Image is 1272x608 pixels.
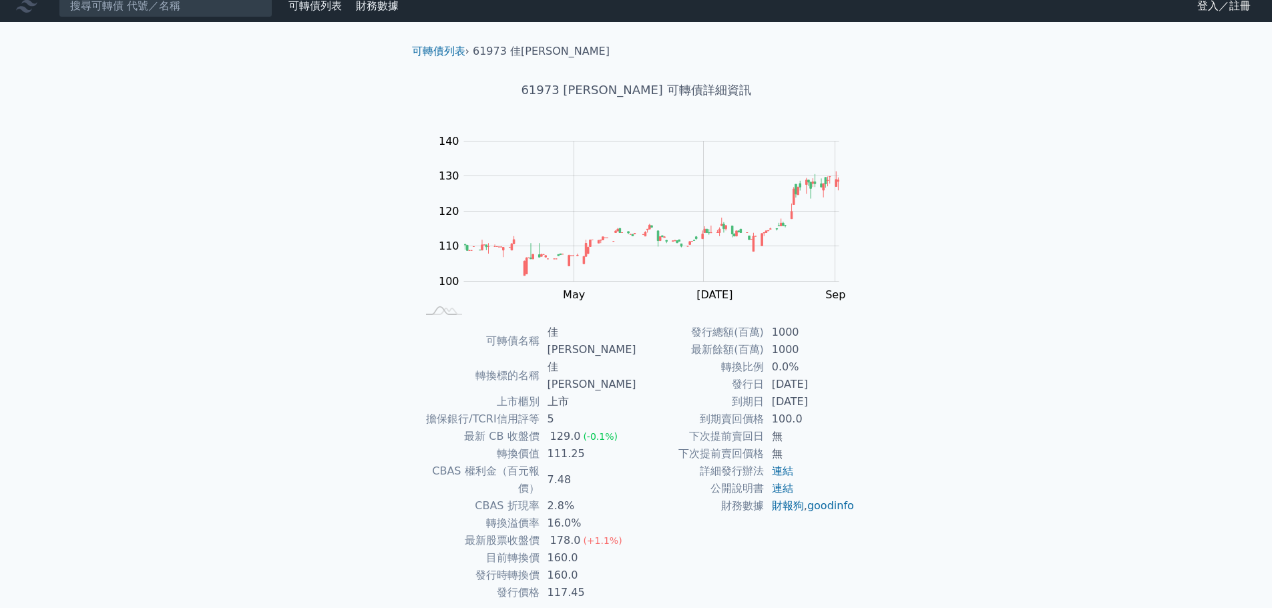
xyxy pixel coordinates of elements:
span: (-0.1%) [583,431,618,442]
td: 1000 [764,324,855,341]
td: 無 [764,445,855,463]
td: 轉換價值 [417,445,540,463]
div: 聊天小工具 [1205,544,1272,608]
iframe: Chat Widget [1205,544,1272,608]
tspan: 110 [439,240,459,252]
tspan: 140 [439,135,459,147]
td: 2.8% [540,497,636,515]
span: (+1.1%) [583,535,622,546]
a: 財報狗 [772,499,804,512]
td: 5 [540,410,636,428]
td: 發行日 [636,376,764,393]
td: CBAS 折現率 [417,497,540,515]
td: 轉換標的名稱 [417,358,540,393]
td: 最新 CB 收盤價 [417,428,540,445]
td: 到期賣回價格 [636,410,764,428]
td: 發行總額(百萬) [636,324,764,341]
td: 1000 [764,341,855,358]
a: 連結 [772,482,793,495]
h1: 61973 [PERSON_NAME] 可轉債詳細資訊 [401,81,871,99]
td: 160.0 [540,549,636,567]
a: 可轉債列表 [412,45,465,57]
td: 佳[PERSON_NAME] [540,358,636,393]
tspan: 100 [439,275,459,288]
td: 擔保銀行/TCRI信用評等 [417,410,540,428]
td: 到期日 [636,393,764,410]
td: 7.48 [540,463,636,497]
li: › [412,43,469,59]
div: 178.0 [548,532,584,549]
g: Chart [432,135,859,301]
td: 可轉債名稱 [417,324,540,358]
td: [DATE] [764,376,855,393]
td: 下次提前賣回價格 [636,445,764,463]
td: 上市 [540,393,636,410]
td: CBAS 權利金（百元報價） [417,463,540,497]
tspan: 120 [439,205,459,218]
td: 轉換溢價率 [417,515,540,532]
td: 公開說明書 [636,480,764,497]
td: 117.45 [540,584,636,601]
td: [DATE] [764,393,855,410]
div: 129.0 [548,428,584,445]
td: 轉換比例 [636,358,764,376]
td: , [764,497,855,515]
td: 發行價格 [417,584,540,601]
a: 連結 [772,465,793,477]
td: 佳[PERSON_NAME] [540,324,636,358]
td: 111.25 [540,445,636,463]
td: 發行時轉換價 [417,567,540,584]
tspan: May [563,288,585,301]
td: 下次提前賣回日 [636,428,764,445]
td: 財務數據 [636,497,764,515]
td: 目前轉換價 [417,549,540,567]
td: 16.0% [540,515,636,532]
td: 0.0% [764,358,855,376]
tspan: [DATE] [696,288,732,301]
td: 上市櫃別 [417,393,540,410]
a: goodinfo [807,499,854,512]
td: 詳細發行辦法 [636,463,764,480]
tspan: Sep [825,288,845,301]
td: 無 [764,428,855,445]
li: 61973 佳[PERSON_NAME] [473,43,610,59]
td: 最新股票收盤價 [417,532,540,549]
td: 160.0 [540,567,636,584]
tspan: 130 [439,170,459,182]
td: 最新餘額(百萬) [636,341,764,358]
td: 100.0 [764,410,855,428]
